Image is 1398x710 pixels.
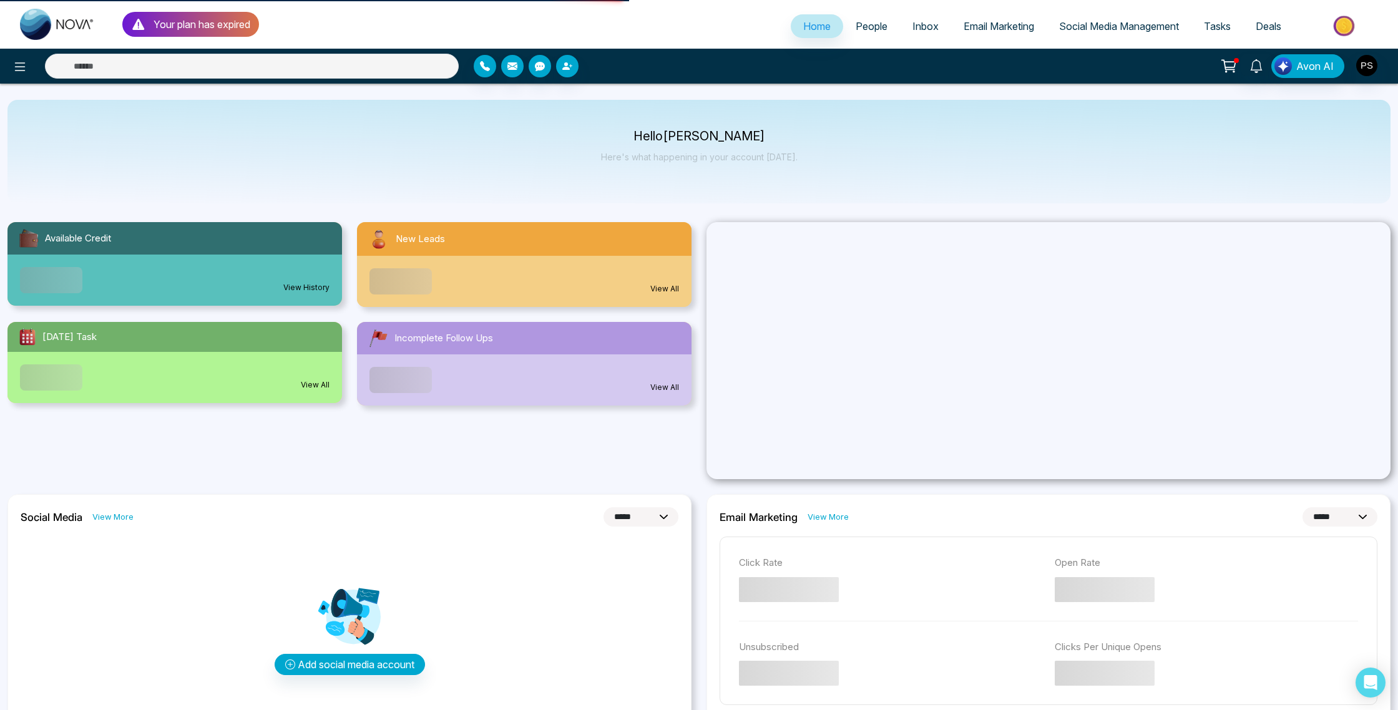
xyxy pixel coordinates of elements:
button: Add social media account [275,654,425,675]
a: Email Marketing [951,14,1047,38]
p: Hello [PERSON_NAME] [601,131,798,142]
span: People [856,20,887,32]
a: New LeadsView All [349,222,699,307]
a: View History [283,282,330,293]
h2: Email Marketing [720,511,798,523]
p: Your plan has expired [154,17,250,32]
a: View All [650,283,679,294]
img: followUps.svg [367,327,389,349]
a: View More [92,511,134,523]
div: Open Intercom Messenger [1356,668,1386,698]
p: Unsubscribed [739,640,1042,654]
span: Available Credit [45,231,111,246]
button: Avon AI [1271,54,1344,78]
img: Nova CRM Logo [20,9,95,40]
span: [DATE] Task [42,330,97,344]
span: Inbox [912,20,939,32]
a: Tasks [1191,14,1243,38]
img: Lead Flow [1274,57,1292,75]
img: newLeads.svg [367,227,391,251]
a: Deals [1243,14,1294,38]
a: View More [808,511,849,523]
p: Open Rate [1055,556,1358,570]
a: Social Media Management [1047,14,1191,38]
img: availableCredit.svg [17,227,40,250]
h2: Social Media [21,511,82,523]
a: View All [650,382,679,393]
span: Social Media Management [1059,20,1179,32]
span: Avon AI [1296,59,1334,74]
a: Home [791,14,843,38]
span: Deals [1256,20,1281,32]
a: View All [301,379,330,391]
span: New Leads [396,232,445,246]
span: Home [803,20,831,32]
p: Here's what happening in your account [DATE]. [601,152,798,162]
span: Incomplete Follow Ups [394,331,493,346]
img: Market-place.gif [1300,12,1391,40]
p: Click Rate [739,556,1042,570]
img: User Avatar [1356,55,1377,76]
img: Analytics png [318,585,381,648]
span: Email Marketing [964,20,1034,32]
a: Inbox [900,14,951,38]
img: todayTask.svg [17,327,37,347]
p: Clicks Per Unique Opens [1055,640,1358,654]
a: Incomplete Follow UpsView All [349,322,699,406]
span: Tasks [1204,20,1231,32]
a: People [843,14,900,38]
